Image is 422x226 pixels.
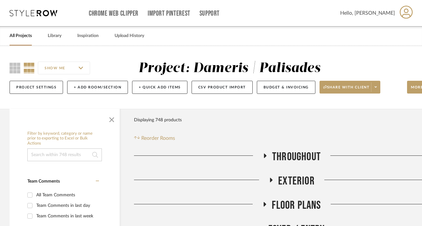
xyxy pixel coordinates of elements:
[27,148,102,161] input: Search within 748 results
[77,32,99,40] a: Inspiration
[192,81,253,94] button: CSV Product Import
[105,112,118,125] button: Close
[134,114,182,126] div: Displaying 748 products
[323,85,370,94] span: Share with client
[132,81,187,94] button: + Quick Add Items
[27,131,102,146] h6: Filter by keyword, category or name prior to exporting to Excel or Bulk Actions
[27,179,60,184] span: Team Comments
[36,200,97,211] div: Team Comments in last day
[36,211,97,221] div: Team Comments in last week
[115,32,144,40] a: Upload History
[10,32,32,40] a: All Projects
[48,32,61,40] a: Library
[36,190,97,200] div: All Team Comments
[134,134,175,142] button: Reorder Rooms
[272,199,321,212] span: Floor Plans
[257,81,315,94] button: Budget & Invoicing
[278,174,315,188] span: Exterior
[320,81,381,94] button: Share with client
[67,81,128,94] button: + Add Room/Section
[138,62,320,75] div: Project: Dameris | Palisades
[200,11,220,16] a: Support
[148,11,190,16] a: Import Pinterest
[272,150,321,164] span: Throughout
[89,11,138,16] a: Chrome Web Clipper
[340,9,395,17] span: Hello, [PERSON_NAME]
[10,81,63,94] button: Project Settings
[141,134,175,142] span: Reorder Rooms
